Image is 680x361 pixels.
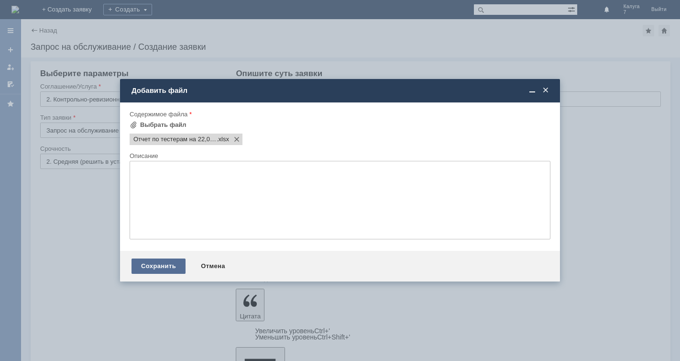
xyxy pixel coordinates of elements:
[4,4,140,19] div: ​Добрый день! Фаил на списание тестеров во вложении.
[133,135,217,143] span: Отчет по тестерам на 22,09,25.xlsx
[130,111,548,117] div: Содержимое файла
[217,135,229,143] span: Отчет по тестерам на 22,09,25.xlsx
[140,121,186,129] div: Выбрать файл
[541,86,550,95] span: Закрыть
[130,153,548,159] div: Описание
[527,86,537,95] span: Свернуть (Ctrl + M)
[132,86,550,95] div: Добавить файл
